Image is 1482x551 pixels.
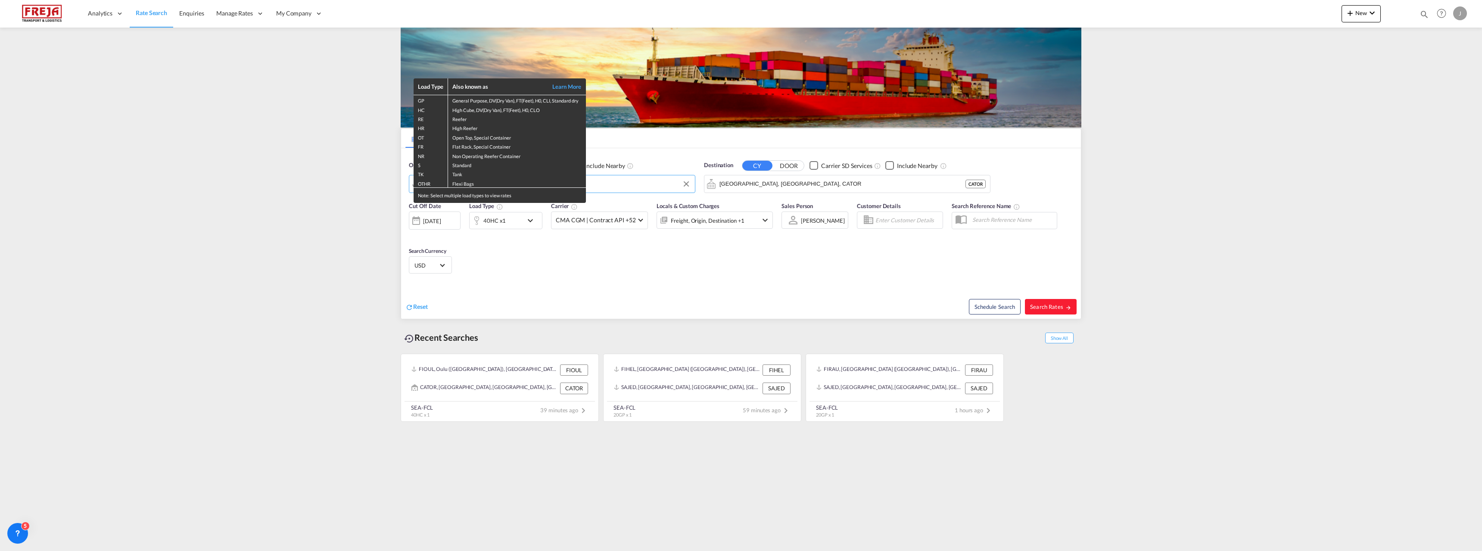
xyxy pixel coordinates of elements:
[452,83,543,90] div: Also known as
[414,141,448,150] td: FR
[414,151,448,160] td: NR
[448,151,586,160] td: Non Operating Reefer Container
[448,95,586,105] td: General Purpose, DV(Dry Van), FT(Feet), H0, CLI, Standard dry
[414,78,448,95] th: Load Type
[414,95,448,105] td: GP
[414,169,448,178] td: TK
[448,169,586,178] td: Tank
[414,178,448,188] td: OTHR
[543,83,582,90] a: Learn More
[414,132,448,141] td: OT
[414,105,448,114] td: HC
[448,141,586,150] td: Flat Rack, Special Container
[414,160,448,169] td: S
[448,132,586,141] td: Open Top, Special Container
[448,105,586,114] td: High Cube, DV(Dry Van), FT(Feet), H0, CLO
[414,114,448,123] td: RE
[414,123,448,132] td: HR
[414,188,586,203] div: Note: Select multiple load types to view rates
[448,114,586,123] td: Reefer
[448,160,586,169] td: Standard
[448,123,586,132] td: High Reefer
[448,178,586,188] td: Flexi Bags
